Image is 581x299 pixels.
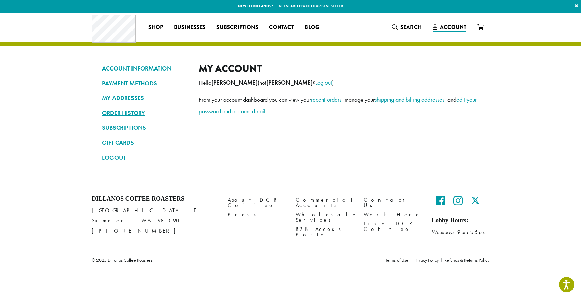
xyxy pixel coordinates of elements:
p: Hello (not ? ) [199,77,479,88]
a: Work Here [364,210,421,219]
a: Refunds & Returns Policy [441,258,489,262]
span: Contact [269,23,294,32]
a: Commercial Accounts [296,195,353,210]
em: Weekdays 9 am to 5 pm [432,228,485,236]
a: Search [387,22,427,33]
span: Subscriptions [216,23,258,32]
nav: Account pages [102,63,189,169]
a: B2B Access Portal [296,225,353,239]
a: SUBSCRIPTIONS [102,122,189,134]
a: GIFT CARDS [102,137,189,148]
a: Contact Us [364,195,421,210]
span: Search [400,23,422,31]
h4: Dillanos Coffee Roasters [92,195,217,203]
a: Press [228,210,285,219]
a: Shop [143,22,169,33]
a: Log out [315,79,332,86]
strong: [PERSON_NAME] [266,79,313,86]
a: About DCR Coffee [228,195,285,210]
a: LOGOUT [102,152,189,163]
p: © 2025 Dillanos Coffee Roasters. [92,258,375,262]
a: Wholesale Services [296,210,353,225]
a: MY ADDRESSES [102,92,189,104]
a: ACCOUNT INFORMATION [102,63,189,74]
span: Businesses [174,23,206,32]
a: PAYMENT METHODS [102,78,189,89]
a: Get started with our best seller [279,3,343,9]
h2: My account [199,63,479,75]
span: Account [440,23,466,31]
span: Shop [148,23,163,32]
a: Privacy Policy [411,258,441,262]
a: recent orders [311,96,341,103]
h5: Lobby Hours: [432,217,489,224]
p: [GEOGRAPHIC_DATA] E Sumner, WA 98390 [PHONE_NUMBER] [92,205,217,236]
a: ORDER HISTORY [102,107,189,119]
a: Terms of Use [385,258,411,262]
a: shipping and billing addresses [375,96,444,103]
strong: [PERSON_NAME] [211,79,258,86]
a: Find DCR Coffee [364,219,421,234]
p: From your account dashboard you can view your , manage your , and . [199,94,479,117]
span: Blog [305,23,319,32]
